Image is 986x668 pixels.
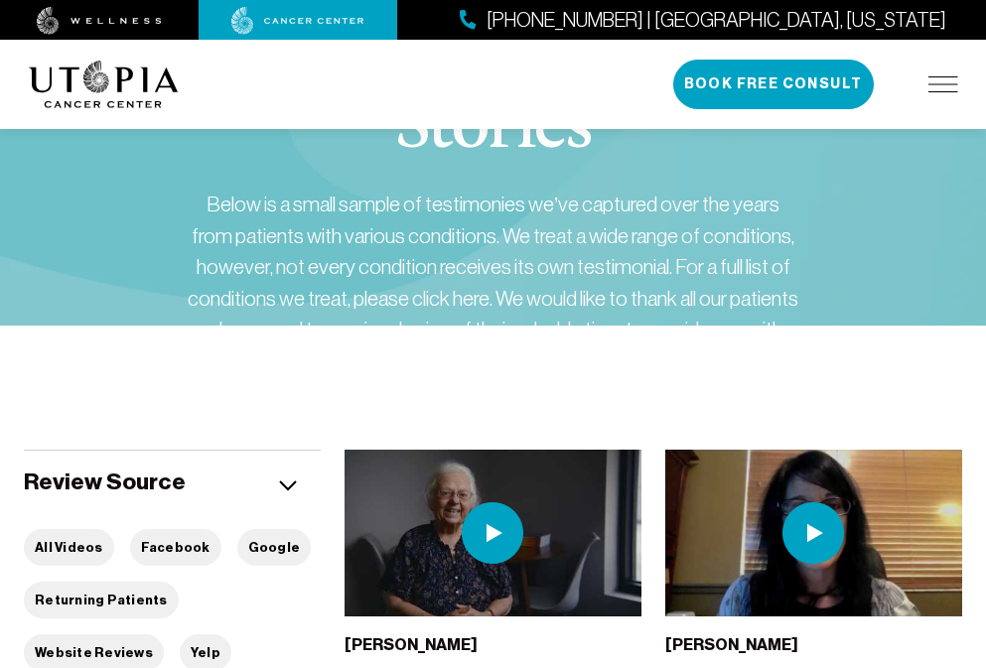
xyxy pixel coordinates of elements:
[24,582,179,618] button: Returning Patients
[237,529,312,566] button: Google
[24,529,114,566] button: All Videos
[186,189,801,376] div: Below is a small sample of testimonies we’ve captured over the years from patients with various c...
[928,76,958,92] img: icon-hamburger
[345,450,641,616] img: thumbnail
[487,6,946,35] span: [PHONE_NUMBER] | [GEOGRAPHIC_DATA], [US_STATE]
[462,502,523,564] img: play icon
[345,635,478,654] b: [PERSON_NAME]
[460,6,946,35] a: [PHONE_NUMBER] | [GEOGRAPHIC_DATA], [US_STATE]
[29,61,179,108] img: logo
[395,93,592,165] h1: Stories
[231,7,364,35] img: cancer center
[24,467,186,497] h5: Review Source
[37,7,162,35] img: wellness
[130,529,221,566] button: Facebook
[673,60,874,109] button: Book Free Consult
